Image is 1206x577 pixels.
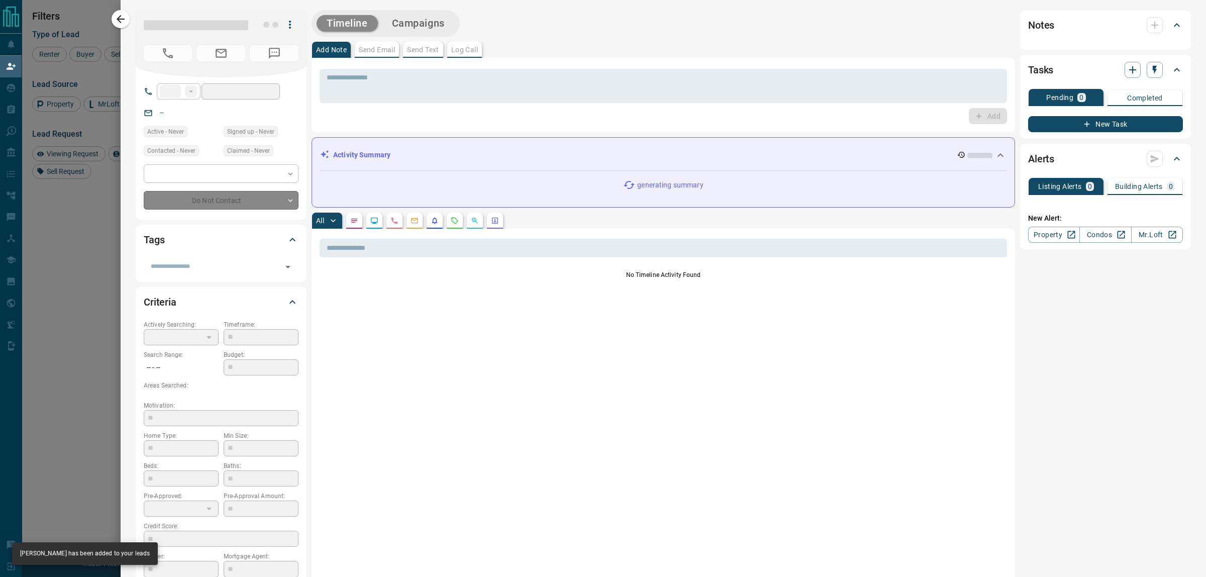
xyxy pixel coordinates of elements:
a: Mr.Loft [1131,227,1183,243]
a: -- [160,109,164,117]
p: Add Note [316,46,347,53]
p: generating summary [637,180,703,190]
svg: Listing Alerts [431,217,439,225]
p: Activity Summary [333,150,390,160]
svg: Notes [350,217,358,225]
svg: Opportunities [471,217,479,225]
div: Tasks [1028,58,1183,82]
p: Actively Searching: [144,320,219,329]
p: 0 [1088,183,1092,190]
a: Condos [1079,227,1131,243]
p: Pre-Approval Amount: [224,492,298,501]
span: Active - Never [147,127,184,137]
p: Credit Score: [144,522,298,531]
p: Areas Searched: [144,381,298,390]
svg: Calls [390,217,398,225]
p: Budget: [224,350,298,359]
svg: Requests [451,217,459,225]
h2: Notes [1028,17,1054,33]
div: Do Not Contact [144,191,298,210]
h2: Tags [144,232,164,248]
svg: Agent Actions [491,217,499,225]
p: 0 [1169,183,1173,190]
p: Pre-Approved: [144,492,219,501]
h2: Alerts [1028,151,1054,167]
span: No Email [197,45,245,61]
button: Timeline [317,15,378,32]
p: Mortgage Agent: [224,552,298,561]
span: Contacted - Never [147,146,195,156]
span: No Number [144,45,192,61]
p: Motivation: [144,401,298,410]
p: All [316,217,324,224]
div: Activity Summary [320,146,1007,164]
button: Campaigns [382,15,455,32]
a: Property [1028,227,1080,243]
h2: Tasks [1028,62,1053,78]
p: No Timeline Activity Found [320,270,1007,279]
svg: Lead Browsing Activity [370,217,378,225]
div: Notes [1028,13,1183,37]
p: Completed [1127,94,1163,102]
h2: Criteria [144,294,176,310]
div: Alerts [1028,147,1183,171]
svg: Emails [411,217,419,225]
p: Min Size: [224,431,298,440]
p: 0 [1079,94,1083,101]
p: Search Range: [144,350,219,359]
span: Claimed - Never [227,146,270,156]
button: New Task [1028,116,1183,132]
p: Lawyer: [144,552,219,561]
p: -- - -- [144,359,219,376]
div: Tags [144,228,298,252]
span: No Number [250,45,298,61]
p: Pending [1046,94,1073,101]
div: [PERSON_NAME] has been added to your leads [20,545,150,562]
p: Building Alerts [1115,183,1163,190]
span: Signed up - Never [227,127,274,137]
p: Beds: [144,461,219,470]
p: Listing Alerts [1038,183,1082,190]
div: Criteria [144,290,298,314]
button: Open [281,260,295,274]
p: Home Type: [144,431,219,440]
p: New Alert: [1028,213,1183,224]
p: Baths: [224,461,298,470]
p: Timeframe: [224,320,298,329]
